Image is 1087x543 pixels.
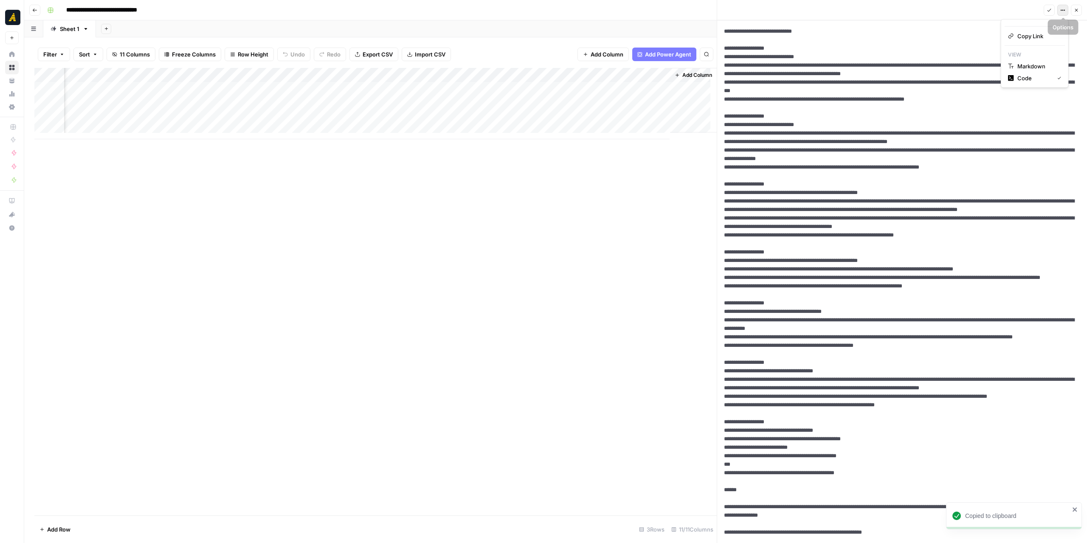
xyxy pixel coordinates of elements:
span: Code [1017,74,1050,82]
button: 11 Columns [107,48,155,61]
a: Browse [5,61,19,74]
button: Add Column [671,70,715,81]
a: Sheet 1 [43,20,96,37]
button: Export CSV [349,48,398,61]
span: Add Power Agent [645,50,691,59]
div: 11/11 Columns [668,523,717,536]
span: Add Column [682,71,712,79]
button: Workspace: Marketers in Demand [5,7,19,28]
span: Add Column [591,50,623,59]
a: AirOps Academy [5,194,19,208]
button: Undo [277,48,310,61]
button: Add Column [577,48,629,61]
button: Add Power Agent [632,48,696,61]
span: Add Row [47,525,70,534]
button: Filter [38,48,70,61]
span: Copy Link [1017,32,1058,40]
p: View [1005,49,1065,60]
span: Sort [79,50,90,59]
img: Marketers in Demand Logo [5,10,20,25]
div: 3 Rows [636,523,668,536]
span: Row Height [238,50,268,59]
button: What's new? [5,208,19,221]
div: What's new? [6,208,18,221]
span: Freeze Columns [172,50,216,59]
a: Your Data [5,74,19,87]
span: Undo [290,50,305,59]
button: Redo [314,48,346,61]
button: Help + Support [5,221,19,235]
button: close [1072,506,1078,513]
span: Markdown [1017,62,1058,70]
div: Copied to clipboard [965,512,1070,520]
a: Usage [5,87,19,101]
span: 11 Columns [120,50,150,59]
a: Home [5,48,19,61]
button: Freeze Columns [159,48,221,61]
span: Filter [43,50,57,59]
a: Settings [5,100,19,114]
span: Export CSV [363,50,393,59]
button: Sort [73,48,103,61]
button: Row Height [225,48,274,61]
button: Add Row [34,523,76,536]
span: Import CSV [415,50,445,59]
button: Import CSV [402,48,451,61]
div: Sheet 1 [60,25,79,33]
span: Redo [327,50,341,59]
